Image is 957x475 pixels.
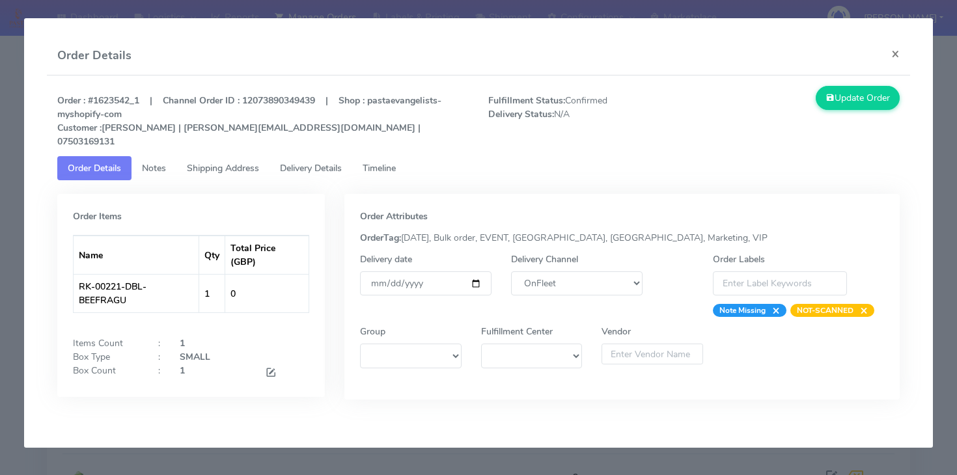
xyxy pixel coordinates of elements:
[142,162,166,174] span: Notes
[713,252,765,266] label: Order Labels
[360,232,401,244] strong: OrderTag:
[797,305,853,316] strong: NOT-SCANNED
[57,156,900,180] ul: Tabs
[363,162,396,174] span: Timeline
[488,94,565,107] strong: Fulfillment Status:
[68,162,121,174] span: Order Details
[488,108,554,120] strong: Delivery Status:
[816,86,900,110] button: Update Order
[74,236,200,274] th: Name
[225,236,309,274] th: Total Price (GBP)
[713,271,847,295] input: Enter Label Keywords
[280,162,342,174] span: Delivery Details
[63,350,148,364] div: Box Type
[180,364,185,377] strong: 1
[74,274,200,312] td: RK-00221-DBL-BEEFRAGU
[180,351,210,363] strong: SMALL
[63,336,148,350] div: Items Count
[481,325,553,338] label: Fulfillment Center
[148,336,170,350] div: :
[360,252,412,266] label: Delivery date
[199,236,225,274] th: Qty
[148,350,170,364] div: :
[511,252,578,266] label: Delivery Channel
[478,94,694,148] span: Confirmed N/A
[350,231,894,245] div: [DATE], Bulk order, EVENT, [GEOGRAPHIC_DATA], [GEOGRAPHIC_DATA], Marketing, VIP
[881,36,910,71] button: Close
[57,94,441,148] strong: Order : #1623542_1 | Channel Order ID : 12073890349439 | Shop : pastaevangelists-myshopify-com [P...
[719,305,766,316] strong: Note Missing
[199,274,225,312] td: 1
[360,210,428,223] strong: Order Attributes
[180,337,185,349] strong: 1
[225,274,309,312] td: 0
[766,304,780,317] span: ×
[148,364,170,381] div: :
[602,344,703,364] input: Enter Vendor Name
[360,325,385,338] label: Group
[187,162,259,174] span: Shipping Address
[57,47,132,64] h4: Order Details
[73,210,122,223] strong: Order Items
[602,325,631,338] label: Vendor
[853,304,868,317] span: ×
[63,364,148,381] div: Box Count
[57,122,102,134] strong: Customer :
